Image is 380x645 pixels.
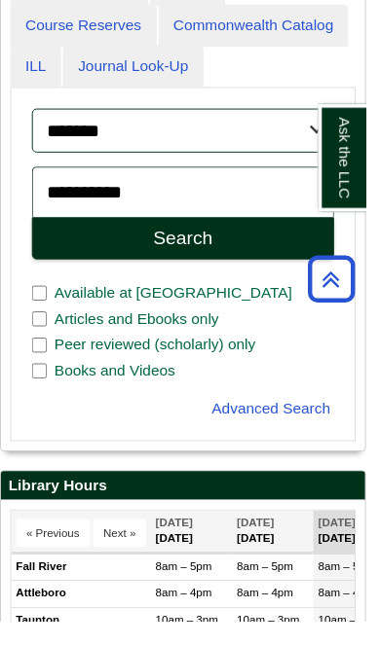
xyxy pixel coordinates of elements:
span: Available at [GEOGRAPHIC_DATA] [49,293,311,316]
span: 8am – 4pm [162,609,220,623]
input: Peer reviewed (scholarly) only [33,350,49,368]
td: Attleboro [12,603,157,630]
span: 8am – 5pm [162,582,220,595]
input: Books and Videos [33,376,49,394]
span: Articles and Ebooks only [49,320,235,343]
input: Available at [GEOGRAPHIC_DATA] [33,296,49,313]
input: Articles and Ebooks only [33,323,49,340]
a: Advanced Search [220,415,343,432]
span: [DATE] [330,536,369,550]
button: Search [33,226,347,269]
span: Books and Videos [49,374,190,397]
h2: Library Hours [1,489,379,520]
span: [DATE] [162,536,201,550]
a: Course Reserves [11,5,163,49]
span: [DATE] [246,536,285,550]
button: « Previous [17,539,94,568]
span: 8am – 5pm [246,582,304,595]
span: 8am – 4pm [246,609,304,623]
th: [DATE] [241,530,325,574]
div: Search [159,236,220,259]
a: ILL [11,48,63,91]
button: Next » [96,539,152,568]
td: Fall River [12,576,157,603]
th: [DATE] [157,530,242,574]
a: Back to Top [313,276,375,303]
span: Peer reviewed (scholarly) only [49,346,273,370]
a: Journal Look-Up [65,48,210,91]
a: Commonwealth Catalog [165,5,362,49]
